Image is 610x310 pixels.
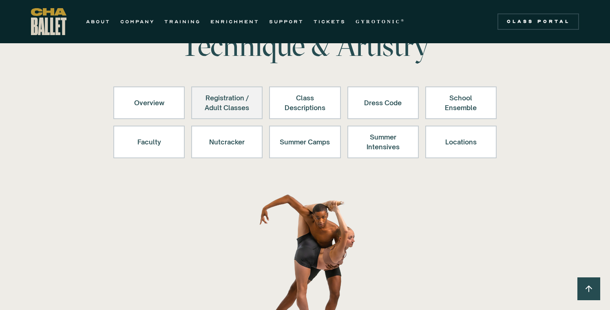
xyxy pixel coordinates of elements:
[502,18,574,25] div: Class Portal
[347,86,419,119] a: Dress Code
[358,93,408,113] div: Dress Code
[120,17,155,27] a: COMPANY
[178,31,432,60] h1: Technique & Artistry
[191,126,263,158] a: Nutcracker
[436,132,486,152] div: Locations
[202,132,252,152] div: Nutcracker
[280,132,330,152] div: Summer Camps
[164,17,201,27] a: TRAINING
[269,86,340,119] a: Class Descriptions
[124,132,174,152] div: Faculty
[269,17,304,27] a: SUPPORT
[86,17,111,27] a: ABOUT
[113,126,185,158] a: Faculty
[113,86,185,119] a: Overview
[401,18,405,22] sup: ®
[436,93,486,113] div: School Ensemble
[358,132,408,152] div: Summer Intensives
[425,126,497,158] a: Locations
[497,13,579,30] a: Class Portal
[124,93,174,113] div: Overview
[210,17,259,27] a: ENRICHMENT
[280,93,330,113] div: Class Descriptions
[425,86,497,119] a: School Ensemble
[347,126,419,158] a: Summer Intensives
[314,17,346,27] a: TICKETS
[31,8,66,35] a: home
[191,86,263,119] a: Registration /Adult Classes
[356,17,405,27] a: GYROTONIC®
[202,93,252,113] div: Registration / Adult Classes
[356,19,401,24] strong: GYROTONIC
[269,126,340,158] a: Summer Camps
